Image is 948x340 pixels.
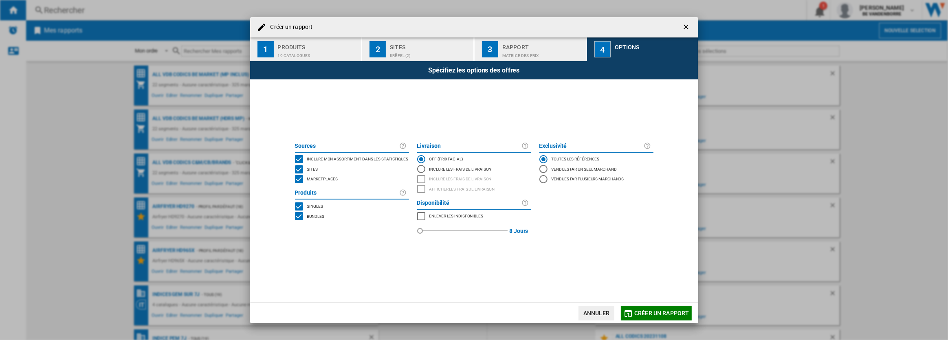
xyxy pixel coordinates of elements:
[420,221,508,241] md-slider: red
[295,201,409,211] md-checkbox: SINGLE
[295,188,399,198] label: Produits
[307,203,323,208] span: Singles
[417,198,521,208] label: Disponibilité
[390,41,470,49] div: Sites
[539,174,653,184] md-radio-button: Vendues par plusieurs marchands
[502,49,583,58] div: Matrice des prix
[578,306,614,320] button: Annuler
[429,186,495,191] span: Afficher les frais de livraison
[307,166,318,171] span: Sites
[278,49,358,58] div: 19 catalogues
[417,184,531,194] md-checkbox: SHOW DELIVERY PRICE
[502,41,583,49] div: Rapport
[679,19,695,35] button: getI18NText('BUTTONS.CLOSE_DIALOG')
[634,310,689,316] span: Créer un rapport
[295,174,409,184] md-checkbox: MARKETPLACES
[417,154,531,164] md-radio-button: OFF (prix facial)
[417,174,531,184] md-checkbox: INCLUDE DELIVERY PRICE
[362,37,474,61] button: 2 Sites Krëfel (2)
[370,41,386,57] div: 2
[390,49,470,58] div: Krëfel (2)
[539,154,653,164] md-radio-button: Toutes les références
[509,221,528,241] label: 8 Jours
[250,37,362,61] button: 1 Produits 19 catalogues
[539,164,653,174] md-radio-button: Vendues par un seul marchand
[587,37,698,61] button: 4 Options
[266,23,313,31] h4: Créer un rapport
[594,41,611,57] div: 4
[295,164,409,174] md-checkbox: SITES
[621,306,691,320] button: Créer un rapport
[250,61,698,79] div: Spécifiez les options des offres
[295,211,409,222] md-checkbox: BUNDLES
[257,41,274,57] div: 1
[429,213,484,218] span: Enlever les indisponibles
[475,37,587,61] button: 3 Rapport Matrice des prix
[307,175,338,181] span: Marketplaces
[417,141,521,151] label: Livraison
[417,164,531,174] md-radio-button: Inclure les frais de livraison
[307,156,409,161] span: Inclure mon assortiment dans les statistiques
[307,213,324,219] span: Bundles
[429,175,492,181] span: Inclure les frais de livraison
[615,41,695,49] div: Options
[539,141,644,151] label: Exclusivité
[295,141,399,151] label: Sources
[295,154,409,165] md-checkbox: INCLUDE MY SITE
[482,41,498,57] div: 3
[278,41,358,49] div: Produits
[682,23,692,33] ng-md-icon: getI18NText('BUTTONS.CLOSE_DIALOG')
[417,211,531,222] md-checkbox: MARKETPLACES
